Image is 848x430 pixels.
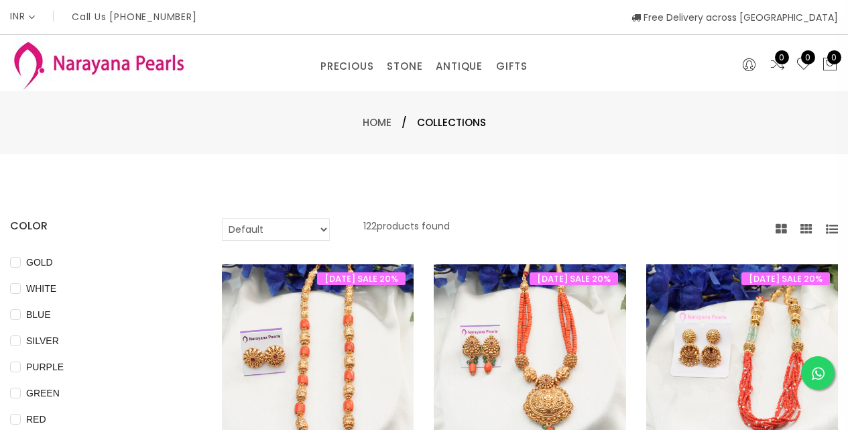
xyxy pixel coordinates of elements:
span: / [402,115,407,131]
span: 0 [801,50,815,64]
a: GIFTS [496,56,528,76]
span: [DATE] SALE 20% [530,272,618,285]
a: 0 [796,56,812,74]
span: GOLD [21,255,58,270]
span: [DATE] SALE 20% [317,272,406,285]
span: 0 [775,50,789,64]
a: ANTIQUE [436,56,483,76]
a: PRECIOUS [320,56,373,76]
a: STONE [387,56,422,76]
span: [DATE] SALE 20% [741,272,830,285]
p: 122 products found [363,218,450,241]
span: RED [21,412,52,427]
a: Home [363,115,391,129]
span: WHITE [21,281,62,296]
span: Free Delivery across [GEOGRAPHIC_DATA] [631,11,838,24]
button: 0 [822,56,838,74]
span: BLUE [21,307,56,322]
span: Collections [417,115,486,131]
span: 0 [827,50,841,64]
h4: COLOR [10,218,182,234]
a: 0 [770,56,786,74]
span: PURPLE [21,360,69,374]
span: SILVER [21,333,64,348]
p: Call Us [PHONE_NUMBER] [72,12,197,21]
span: GREEN [21,386,65,400]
